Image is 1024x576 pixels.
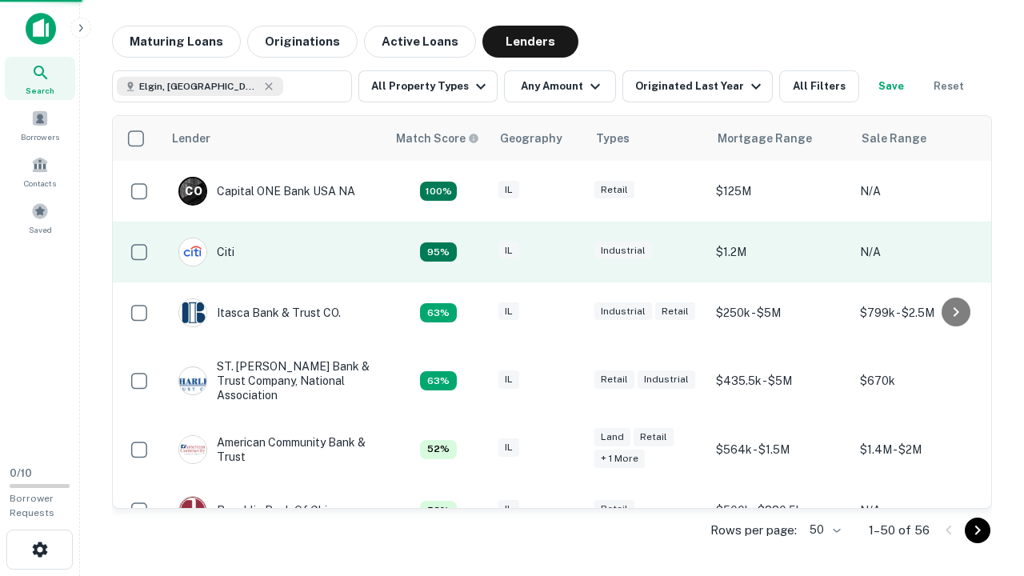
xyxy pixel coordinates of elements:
[386,116,490,161] th: Capitalize uses an advanced AI algorithm to match your search with the best lender. The match sco...
[179,436,206,463] img: picture
[420,371,457,390] div: Capitalize uses an advanced AI algorithm to match your search with the best lender. The match sco...
[5,150,75,193] a: Contacts
[179,367,206,394] img: picture
[708,282,852,343] td: $250k - $5M
[708,116,852,161] th: Mortgage Range
[490,116,586,161] th: Geography
[498,370,519,389] div: IL
[21,130,59,143] span: Borrowers
[178,238,234,266] div: Citi
[708,161,852,222] td: $125M
[852,282,996,343] td: $799k - $2.5M
[179,238,206,266] img: picture
[708,222,852,282] td: $1.2M
[364,26,476,58] button: Active Loans
[869,521,930,540] p: 1–50 of 56
[779,70,859,102] button: All Filters
[852,222,996,282] td: N/A
[498,242,519,260] div: IL
[852,419,996,480] td: $1.4M - $2M
[498,500,519,518] div: IL
[178,298,341,327] div: Itasca Bank & Trust CO.
[247,26,358,58] button: Originations
[923,70,974,102] button: Reset
[162,116,386,161] th: Lender
[5,103,75,146] a: Borrowers
[179,497,206,524] img: picture
[172,129,210,148] div: Lender
[852,343,996,419] td: $670k
[10,467,32,479] span: 0 / 10
[178,177,355,206] div: Capital ONE Bank USA NA
[504,70,616,102] button: Any Amount
[420,501,457,520] div: Capitalize uses an advanced AI algorithm to match your search with the best lender. The match sco...
[852,116,996,161] th: Sale Range
[852,480,996,541] td: N/A
[26,13,56,45] img: capitalize-icon.png
[594,428,630,446] div: Land
[594,500,634,518] div: Retail
[944,448,1024,525] iframe: Chat Widget
[112,26,241,58] button: Maturing Loans
[586,116,708,161] th: Types
[852,161,996,222] td: N/A
[594,181,634,199] div: Retail
[10,493,54,518] span: Borrower Requests
[803,518,843,542] div: 50
[420,303,457,322] div: Capitalize uses an advanced AI algorithm to match your search with the best lender. The match sco...
[178,359,370,403] div: ST. [PERSON_NAME] Bank & Trust Company, National Association
[596,129,630,148] div: Types
[638,370,695,389] div: Industrial
[635,77,766,96] div: Originated Last Year
[482,26,578,58] button: Lenders
[139,79,259,94] span: Elgin, [GEOGRAPHIC_DATA], [GEOGRAPHIC_DATA]
[420,182,457,201] div: Capitalize uses an advanced AI algorithm to match your search with the best lender. The match sco...
[178,435,370,464] div: American Community Bank & Trust
[5,57,75,100] a: Search
[965,518,990,543] button: Go to next page
[655,302,695,321] div: Retail
[718,129,812,148] div: Mortgage Range
[29,223,52,236] span: Saved
[594,450,645,468] div: + 1 more
[708,419,852,480] td: $564k - $1.5M
[185,183,202,200] p: C O
[24,177,56,190] span: Contacts
[708,343,852,419] td: $435.5k - $5M
[420,242,457,262] div: Capitalize uses an advanced AI algorithm to match your search with the best lender. The match sco...
[420,440,457,459] div: Capitalize uses an advanced AI algorithm to match your search with the best lender. The match sco...
[500,129,562,148] div: Geography
[178,496,354,525] div: Republic Bank Of Chicago
[710,521,797,540] p: Rows per page:
[862,129,926,148] div: Sale Range
[26,84,54,97] span: Search
[396,130,479,147] div: Capitalize uses an advanced AI algorithm to match your search with the best lender. The match sco...
[498,181,519,199] div: IL
[5,196,75,239] a: Saved
[179,299,206,326] img: picture
[866,70,917,102] button: Save your search to get updates of matches that match your search criteria.
[498,438,519,457] div: IL
[622,70,773,102] button: Originated Last Year
[396,130,476,147] h6: Match Score
[594,302,652,321] div: Industrial
[708,480,852,541] td: $500k - $880.5k
[498,302,519,321] div: IL
[594,242,652,260] div: Industrial
[594,370,634,389] div: Retail
[634,428,674,446] div: Retail
[358,70,498,102] button: All Property Types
